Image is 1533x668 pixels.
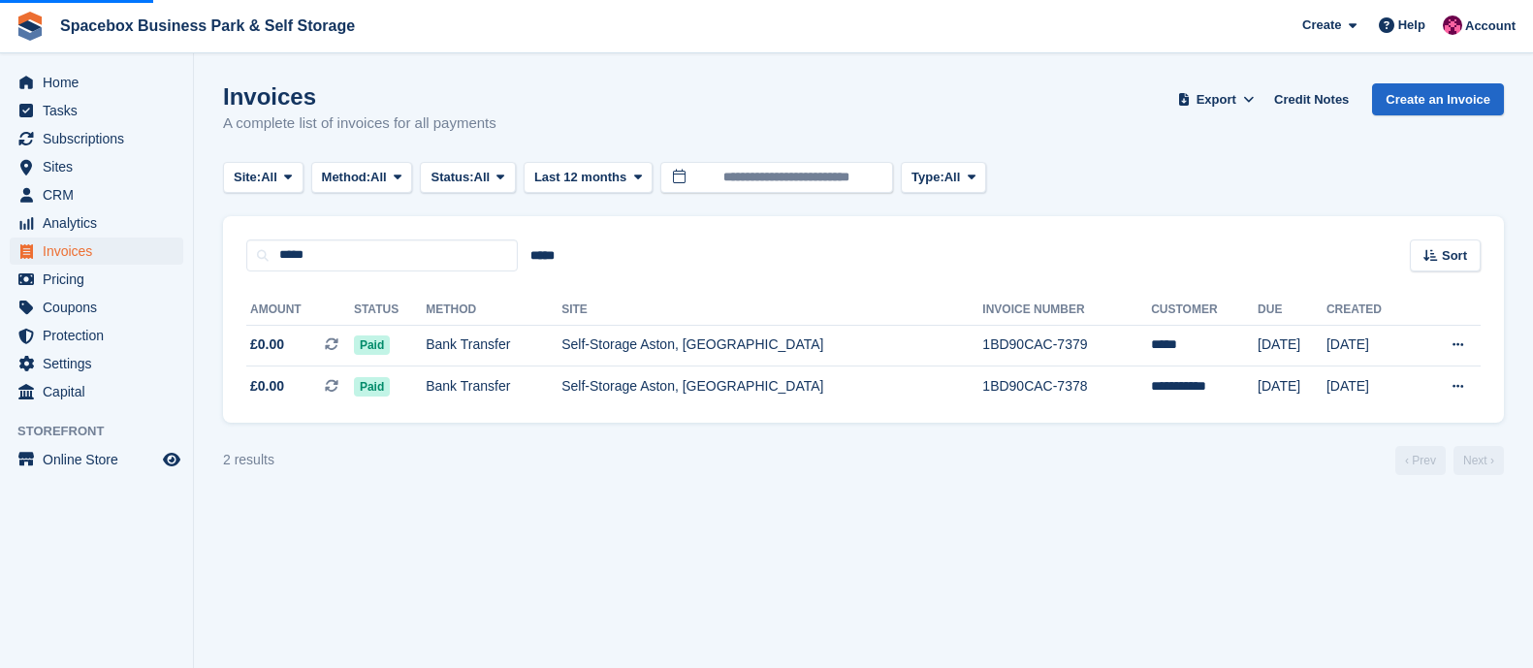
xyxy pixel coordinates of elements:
[234,168,261,187] span: Site:
[1398,16,1425,35] span: Help
[261,168,277,187] span: All
[43,322,159,349] span: Protection
[10,350,183,377] a: menu
[43,378,159,405] span: Capital
[10,266,183,293] a: menu
[1266,83,1357,115] a: Credit Notes
[160,448,183,471] a: Preview store
[10,294,183,321] a: menu
[43,350,159,377] span: Settings
[354,295,426,326] th: Status
[982,325,1151,366] td: 1BD90CAC-7379
[10,125,183,152] a: menu
[944,168,961,187] span: All
[561,325,982,366] td: Self-Storage Aston, [GEOGRAPHIC_DATA]
[223,162,303,194] button: Site: All
[1151,295,1258,326] th: Customer
[431,168,473,187] span: Status:
[524,162,653,194] button: Last 12 months
[43,238,159,265] span: Invoices
[354,377,390,397] span: Paid
[10,97,183,124] a: menu
[982,295,1151,326] th: Invoice Number
[43,69,159,96] span: Home
[1465,16,1516,36] span: Account
[534,168,626,187] span: Last 12 months
[223,83,496,110] h1: Invoices
[1302,16,1341,35] span: Create
[370,168,387,187] span: All
[1453,446,1504,475] a: Next
[901,162,986,194] button: Type: All
[420,162,515,194] button: Status: All
[223,112,496,135] p: A complete list of invoices for all payments
[426,295,561,326] th: Method
[474,168,491,187] span: All
[1258,295,1326,326] th: Due
[10,209,183,237] a: menu
[1326,366,1416,407] td: [DATE]
[561,295,982,326] th: Site
[10,69,183,96] a: menu
[1258,325,1326,366] td: [DATE]
[1372,83,1504,115] a: Create an Invoice
[43,266,159,293] span: Pricing
[354,335,390,355] span: Paid
[1395,446,1446,475] a: Previous
[10,238,183,265] a: menu
[1258,366,1326,407] td: [DATE]
[43,153,159,180] span: Sites
[982,366,1151,407] td: 1BD90CAC-7378
[1173,83,1259,115] button: Export
[1197,90,1236,110] span: Export
[10,378,183,405] a: menu
[16,12,45,41] img: stora-icon-8386f47178a22dfd0bd8f6a31ec36ba5ce8667c1dd55bd0f319d3a0aa187defe.svg
[426,325,561,366] td: Bank Transfer
[246,295,354,326] th: Amount
[10,322,183,349] a: menu
[43,97,159,124] span: Tasks
[250,376,284,397] span: £0.00
[43,294,159,321] span: Coupons
[52,10,363,42] a: Spacebox Business Park & Self Storage
[43,209,159,237] span: Analytics
[43,125,159,152] span: Subscriptions
[43,181,159,208] span: CRM
[1326,295,1416,326] th: Created
[311,162,413,194] button: Method: All
[250,334,284,355] span: £0.00
[10,153,183,180] a: menu
[10,446,183,473] a: menu
[911,168,944,187] span: Type:
[1443,16,1462,35] img: Avishka Chauhan
[1326,325,1416,366] td: [DATE]
[1391,446,1508,475] nav: Page
[322,168,371,187] span: Method:
[43,446,159,473] span: Online Store
[10,181,183,208] a: menu
[426,366,561,407] td: Bank Transfer
[223,450,274,470] div: 2 results
[17,422,193,441] span: Storefront
[1442,246,1467,266] span: Sort
[561,366,982,407] td: Self-Storage Aston, [GEOGRAPHIC_DATA]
